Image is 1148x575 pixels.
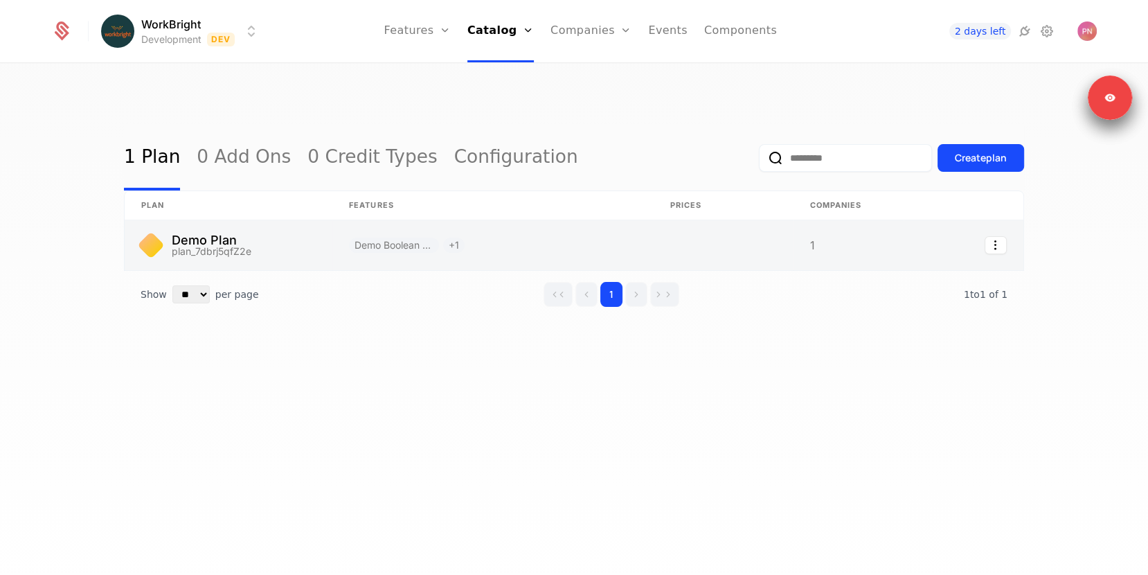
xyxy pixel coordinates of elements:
[172,285,210,303] select: Select page size
[307,125,437,191] a: 0 Credit Types
[1077,21,1097,41] img: Patrick Navarro
[575,282,598,307] button: Go to previous page
[625,282,647,307] button: Go to next page
[985,236,1007,254] button: Select action
[141,16,201,33] span: WorkBright
[1039,23,1055,39] a: Settings
[124,271,1024,318] div: Table pagination
[544,282,679,307] div: Page navigation
[1077,21,1097,41] button: Open user button
[654,191,793,220] th: Prices
[600,282,622,307] button: Go to page 1
[650,282,679,307] button: Go to last page
[197,125,291,191] a: 0 Add Ons
[964,289,1007,300] span: 1
[544,282,573,307] button: Go to first page
[938,144,1024,172] button: Createplan
[964,289,1001,300] span: 1 to 1 of
[1016,23,1033,39] a: Integrations
[332,191,654,220] th: Features
[124,125,180,191] a: 1 Plan
[207,33,235,46] span: Dev
[949,23,1012,39] a: 2 days left
[215,287,259,301] span: per page
[793,191,904,220] th: Companies
[955,151,1007,165] div: Create plan
[101,15,134,48] img: WorkBright
[105,16,260,46] button: Select environment
[125,191,332,220] th: plan
[141,287,167,301] span: Show
[454,125,578,191] a: Configuration
[141,33,201,46] div: Development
